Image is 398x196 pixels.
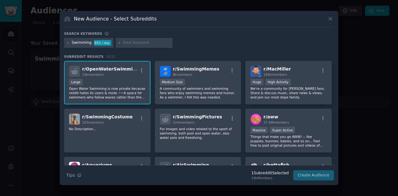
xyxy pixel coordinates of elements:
div: Super Active [270,127,295,133]
p: A community of swimmers and swimming fans who enjoy swimming memes and humor. As a swimmer, I fel... [160,86,236,99]
img: SwimmingCostume [69,114,80,125]
span: Subreddit Results [64,54,104,59]
h3: Search keywords [64,31,102,36]
span: r/ aww [263,114,278,119]
span: r/ SwimmingCostume [82,114,133,119]
span: r/ SwimmingMemes [173,66,220,71]
div: High Activity [266,79,291,85]
div: Large [69,79,83,85]
div: 19k Members [251,176,289,180]
button: Tips [64,170,84,181]
span: 224 members [173,121,195,124]
img: bettafish [250,162,261,173]
span: 19k members [82,73,104,76]
p: For images and video related to the sport of swimming, both pool and open water, also water polo ... [160,127,236,140]
span: 263 members [82,121,104,124]
p: No Description... [69,127,146,131]
div: Swimming [72,40,92,46]
span: 8k members [173,73,192,76]
h3: New Audience - Select Subreddits [74,16,157,22]
div: Medium Size [160,79,185,85]
span: r/ AirSwimming [173,162,209,167]
span: r/ MacMiller [263,66,291,71]
span: r/ Aquariums [82,162,112,167]
span: 19 / 21 [106,55,116,58]
div: 1 Subreddit Selected [251,171,289,176]
span: r/ SwimmingPictures [173,114,222,119]
img: Aquariums [69,162,80,173]
div: 893 / day [94,40,111,46]
img: MacMiller [250,66,261,77]
input: New Keyword [123,40,170,46]
span: 184k members [263,73,287,76]
span: Tips [66,172,75,179]
div: Massive [250,127,268,133]
span: 37.6M members [263,121,289,124]
p: We're a community for [PERSON_NAME] fans. Share & discuss music, share news & views, and join our... [250,86,327,99]
p: Things that make you go AWW! -- like puppies, bunnies, babies, and so on... Feel free to post ori... [250,134,327,148]
div: Huge [250,79,263,85]
span: r/ bettafish [263,162,289,167]
img: SwimmingMemes [160,66,171,77]
span: r/ OpenWaterSwimming [82,66,139,71]
img: aww [250,114,261,125]
p: Open Water Swimming is now private because reddit hates its users & mods ~~A space for swimmers w... [69,86,146,99]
